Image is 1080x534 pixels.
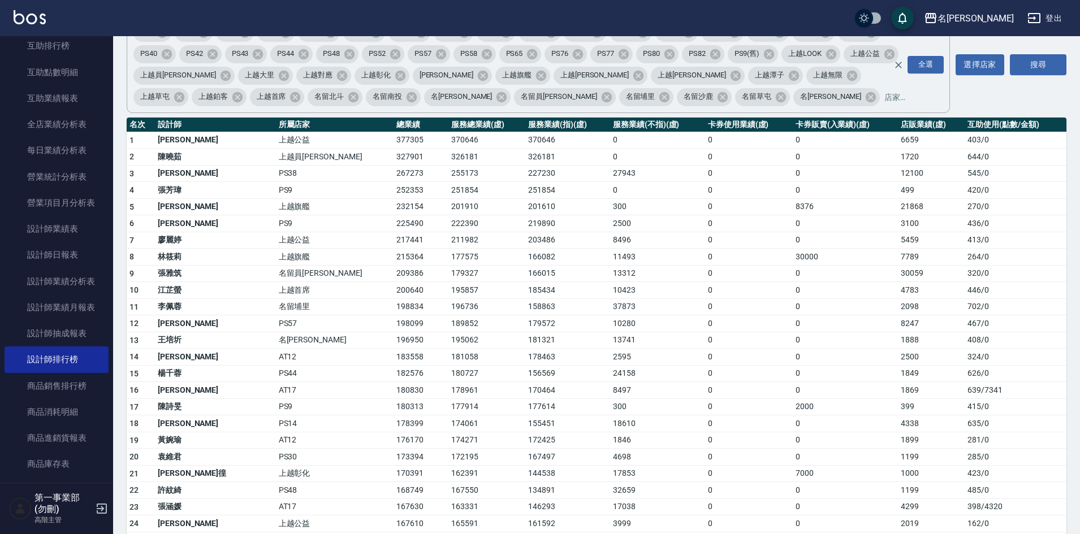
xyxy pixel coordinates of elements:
div: 上越公益 [844,45,898,63]
td: [PERSON_NAME] [155,382,276,399]
td: 267273 [394,165,448,182]
td: 30000 [793,249,898,266]
td: 2500 [898,349,965,366]
td: 11493 [610,249,705,266]
td: 21868 [898,198,965,215]
td: 178961 [448,382,525,399]
div: 上越鉑客 [192,88,247,106]
span: 上越大里 [238,70,281,81]
span: PS76 [545,48,575,59]
td: 名留埔里 [276,298,394,315]
div: 上越彰化 [355,67,409,85]
td: 2595 [610,349,705,366]
button: Clear [891,57,906,73]
td: 166015 [525,265,610,282]
a: 設計師日報表 [5,242,109,268]
td: 13312 [610,265,705,282]
td: 0 [793,332,898,349]
td: 215364 [394,249,448,266]
span: 19 [129,436,139,445]
td: 0 [705,232,793,249]
span: 上越公益 [844,48,887,59]
td: 370646 [448,132,525,149]
td: 211982 [448,232,525,249]
th: 名次 [127,118,155,132]
td: 198099 [394,315,448,332]
span: 上越首席 [250,91,293,102]
td: [PERSON_NAME] [155,165,276,182]
td: 251854 [448,182,525,199]
td: 180727 [448,365,525,382]
td: 10423 [610,282,705,299]
span: PS40 [133,48,164,59]
a: 互助點數明細 [5,59,109,85]
td: 李佩蓉 [155,298,276,315]
div: 上越無限 [806,67,861,85]
div: 名留北斗 [308,88,362,106]
td: 10280 [610,315,705,332]
td: 545 / 0 [965,165,1066,182]
span: 上越對應 [296,70,339,81]
td: 300 [610,198,705,215]
span: 2 [129,152,134,161]
td: 201910 [448,198,525,215]
div: 名[PERSON_NAME] [424,88,511,106]
td: 420 / 0 [965,182,1066,199]
span: 名留南投 [366,91,409,102]
div: PS80 [636,45,679,63]
td: 467 / 0 [965,315,1066,332]
h5: 第一事業部 (勿刪) [34,492,92,515]
td: 252353 [394,182,448,199]
a: 設計師業績表 [5,216,109,242]
div: PS44 [270,45,313,63]
a: 商品庫存表 [5,451,109,477]
td: 1849 [898,365,965,382]
span: 10 [129,285,139,294]
span: PS42 [179,48,210,59]
span: PS65 [499,48,530,59]
td: 209386 [394,265,448,282]
button: Open [905,54,946,76]
span: 名留沙鹿 [677,91,720,102]
td: 0 [793,365,898,382]
span: 3 [129,169,134,178]
td: [PERSON_NAME] [155,349,276,366]
td: PS44 [276,365,394,382]
div: 上越旗艦 [495,67,550,85]
td: 0 [705,298,793,315]
span: 上越無限 [806,70,849,81]
td: 名[PERSON_NAME] [276,332,394,349]
td: AT12 [276,349,394,366]
td: 0 [705,132,793,149]
td: 324 / 0 [965,349,1066,366]
span: 24 [129,519,139,528]
td: 30059 [898,265,965,282]
div: 名留南投 [366,88,421,106]
td: 0 [793,215,898,232]
td: 158863 [525,298,610,315]
td: 183558 [394,349,448,366]
td: 370646 [525,132,610,149]
td: 27943 [610,165,705,182]
td: 上越公益 [276,132,394,149]
div: PS65 [499,45,542,63]
span: 名留員[PERSON_NAME] [514,91,603,102]
td: 0 [705,165,793,182]
td: 6659 [898,132,965,149]
td: 0 [705,265,793,282]
td: 232154 [394,198,448,215]
td: 327901 [394,149,448,166]
span: 11 [129,302,139,311]
p: 高階主管 [34,515,92,525]
td: 0 [610,132,705,149]
td: 166082 [525,249,610,266]
td: [PERSON_NAME] [155,132,276,149]
span: [PERSON_NAME] [413,70,480,81]
td: 326181 [448,149,525,166]
div: PS9(舊) [728,45,779,63]
td: 0 [793,315,898,332]
span: 18 [129,419,139,428]
span: 上越鉑客 [192,91,235,102]
span: 上越[PERSON_NAME] [651,70,733,81]
div: 上越首席 [250,88,305,106]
